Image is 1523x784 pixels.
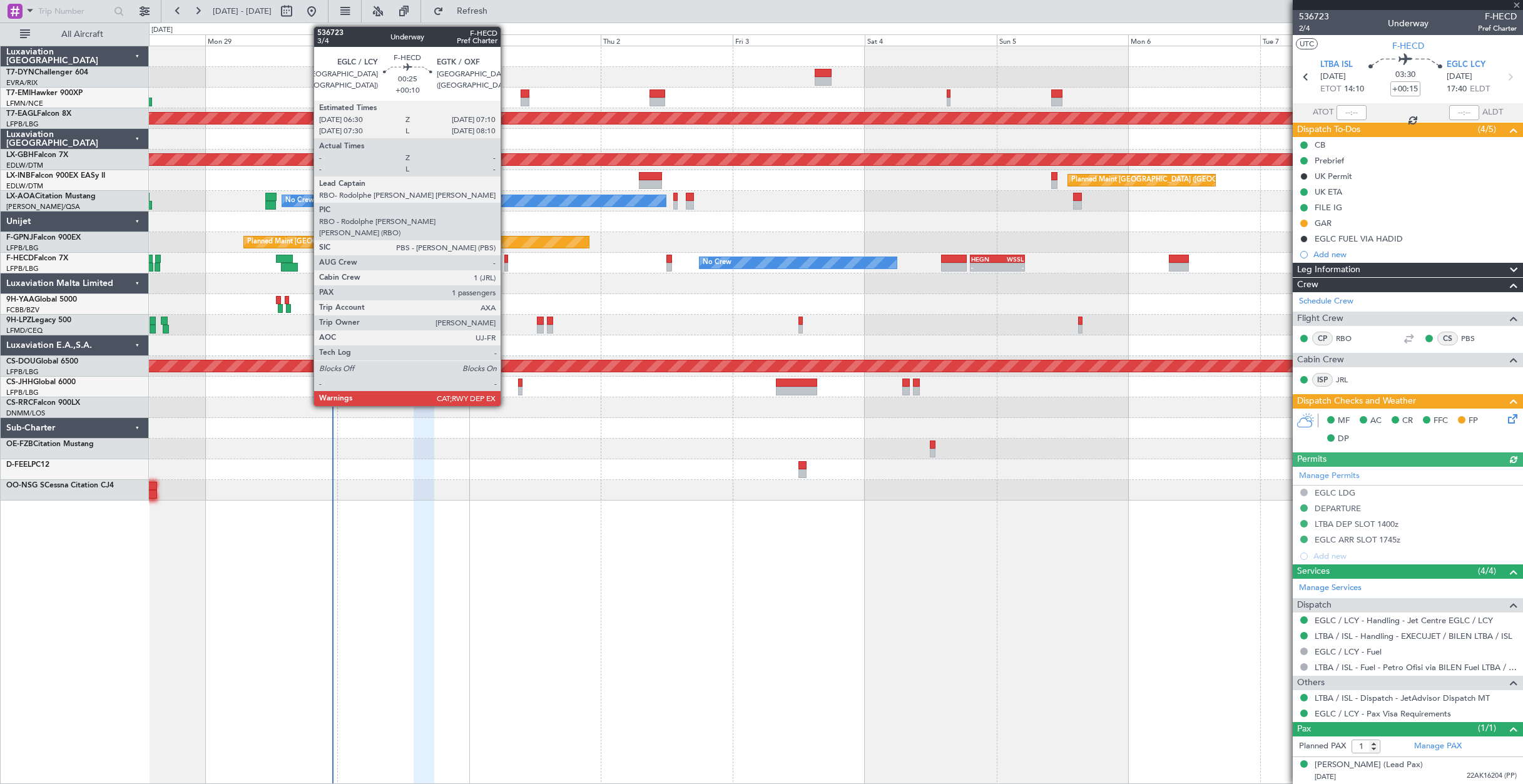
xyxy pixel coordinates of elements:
[6,440,33,448] span: OE-FZB
[6,172,31,180] span: LX-INB
[6,317,71,324] a: 9H-LPZLegacy 500
[6,110,37,118] span: T7-EAGL
[1315,693,1490,703] a: LTBA / ISL - Dispatch - JetAdvisor Dispatch MT
[213,6,272,17] span: [DATE] - [DATE]
[6,202,80,211] a: [PERSON_NAME]/QSA
[6,181,43,191] a: EDLW/DTM
[1297,353,1344,367] span: Cabin Crew
[1312,373,1333,387] div: ISP
[446,7,499,16] span: Refresh
[6,296,34,303] span: 9H-YAA
[1336,374,1364,385] a: JRL
[6,255,34,262] span: F-HECD
[971,255,997,263] div: HEGN
[6,78,38,88] a: EVRA/RIX
[1299,295,1353,308] a: Schedule Crew
[1297,278,1318,292] span: Crew
[1315,631,1512,641] a: LTBA / ISL - Handling - EXECUJET / BILEN LTBA / ISL
[1320,59,1353,71] span: LTBA ISL
[285,191,421,210] div: No Crew Antwerp ([GEOGRAPHIC_DATA])
[6,482,114,489] a: OO-NSG SCessna Citation CJ4
[6,358,36,365] span: CS-DOU
[1315,186,1342,197] div: UK ETA
[6,409,45,418] a: DNMM/LOS
[1297,722,1311,736] span: Pax
[6,399,80,407] a: CS-RRCFalcon 900LX
[6,379,76,386] a: CS-JHHGlobal 6000
[33,30,132,39] span: All Aircraft
[1338,415,1350,427] span: MF
[1297,263,1360,277] span: Leg Information
[1414,740,1462,753] a: Manage PAX
[1315,772,1336,781] span: [DATE]
[6,358,78,365] a: CS-DOUGlobal 6500
[1315,708,1451,719] a: EGLC / LCY - Pax Visa Requirements
[6,161,43,170] a: EDLW/DTM
[1395,69,1415,81] span: 03:30
[601,34,733,46] div: Thu 2
[1482,106,1503,119] span: ALDT
[733,34,865,46] div: Fri 3
[6,255,68,262] a: F-HECDFalcon 7X
[1447,59,1485,71] span: EGLC LCY
[6,69,34,76] span: T7-DYN
[1128,34,1260,46] div: Mon 6
[1315,233,1403,244] div: EGLC FUEL VIA HADID
[1297,123,1360,137] span: Dispatch To-Dos
[6,440,94,448] a: OE-FZBCitation Mustang
[38,2,110,21] input: Trip Number
[205,34,337,46] div: Mon 29
[6,317,31,324] span: 9H-LPZ
[6,243,39,253] a: LFPB/LBG
[1313,106,1333,119] span: ATOT
[1370,415,1382,427] span: AC
[1315,662,1517,673] a: LTBA / ISL - Fuel - Petro Ofisi via BILEN Fuel LTBA / ISL
[1478,23,1517,34] span: Pref Charter
[6,193,35,200] span: LX-AOA
[6,234,33,242] span: F-GPNJ
[1315,202,1342,213] div: FILE IG
[6,172,105,180] a: LX-INBFalcon 900EX EASy II
[1313,249,1517,260] div: Add new
[1299,740,1346,753] label: Planned PAX
[997,34,1129,46] div: Sun 5
[703,253,731,272] div: No Crew
[1296,38,1318,49] button: UTC
[6,326,43,335] a: LFMD/CEQ
[247,233,444,252] div: Planned Maint [GEOGRAPHIC_DATA] ([GEOGRAPHIC_DATA])
[1297,394,1416,409] span: Dispatch Checks and Weather
[1478,10,1517,23] span: F-HECD
[151,25,173,36] div: [DATE]
[427,1,502,21] button: Refresh
[6,234,81,242] a: F-GPNJFalcon 900EX
[1320,83,1341,96] span: ETOT
[1315,171,1352,181] div: UK Permit
[6,89,31,97] span: T7-EMI
[1470,83,1490,96] span: ELDT
[6,89,83,97] a: T7-EMIHawker 900XP
[1469,415,1478,427] span: FP
[1315,140,1325,150] div: CB
[1315,155,1344,166] div: Prebrief
[1478,564,1496,578] span: (4/4)
[1312,332,1333,345] div: CP
[1297,598,1332,613] span: Dispatch
[1402,415,1413,427] span: CR
[1315,615,1493,626] a: EGLC / LCY - Handling - Jet Centre EGLC / LCY
[1299,582,1362,594] a: Manage Services
[1315,218,1332,228] div: GAR
[1297,312,1343,326] span: Flight Crew
[1388,17,1429,30] div: Underway
[6,379,33,386] span: CS-JHH
[6,461,49,469] a: D-FEELPC12
[6,151,68,159] a: LX-GBHFalcon 7X
[6,305,39,315] a: FCBB/BZV
[337,34,469,46] div: Tue 30
[6,367,39,377] a: LFPB/LBG
[6,296,77,303] a: 9H-YAAGlobal 5000
[1467,771,1517,781] span: 22AK16204 (PP)
[1344,83,1364,96] span: 14:10
[1392,39,1424,53] span: F-HECD
[6,264,39,273] a: LFPB/LBG
[6,69,88,76] a: T7-DYNChallenger 604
